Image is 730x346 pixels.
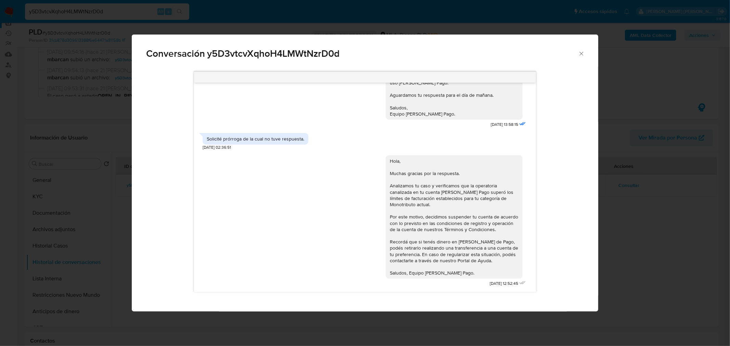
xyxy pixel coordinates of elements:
div: Hola, Muchas gracias por la respuesta. Analizamos tu caso y verificamos que la operatoria canaliz... [390,158,518,276]
span: [DATE] 12:52:45 [490,281,518,287]
span: [DATE] 02:36:51 [203,145,231,150]
div: Solicité prórroga de la cual no tuve respuesta. [207,136,304,142]
div: Comunicación [132,35,599,312]
span: Conversación y5D3vtcvXqhoH4LMWtNzrD0d [146,49,578,58]
button: Cerrar [578,50,584,56]
div: Hola, Esperamos que te encuentres muy bien. Te consultamos si tuviste oportunidad de leer el requ... [390,17,518,117]
span: [DATE] 13:58:15 [491,122,518,128]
